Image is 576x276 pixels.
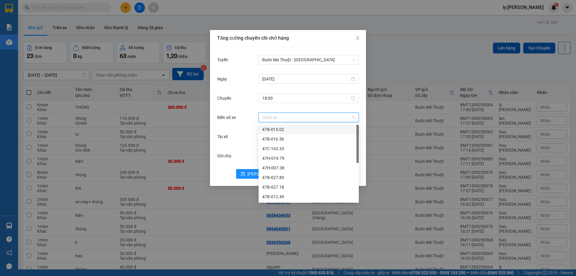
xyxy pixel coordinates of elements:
input: Ngày [262,76,350,82]
div: 47B-027.80 [262,174,355,181]
span: [PERSON_NAME] [247,171,280,177]
div: 47C-163.33 [262,145,355,152]
label: Chuyến [217,96,234,101]
input: Chuyến [262,95,350,102]
div: 47B-027.18 [259,182,359,192]
button: save[PERSON_NAME] [236,169,284,179]
div: 47H-019.79 [259,153,359,163]
span: save [241,172,245,177]
input: Biển số xe [262,113,351,122]
div: 47H-007.38 [259,163,359,173]
label: Tuyến [217,57,231,62]
span: close [355,36,360,41]
div: 47H-007.38 [262,165,355,171]
div: 47H-019.79 [262,155,355,162]
div: 47C-163.33 [259,144,359,153]
div: Tăng cường chuyến chỉ chở hàng [217,35,359,41]
div: 47B-015.02 [262,126,355,133]
label: Ngày [217,77,230,81]
div: 47B-012.49 [259,192,359,202]
label: Ghi chú [217,153,234,158]
div: 47B-016.56 [259,134,359,144]
div: 47B-027.18 [262,184,355,190]
span: Buôn Ma Thuột - Sài Gòn [262,55,355,64]
div: 47B-015.02 [259,125,359,134]
label: Tài xế [217,134,231,139]
div: 47B-016.56 [262,136,355,142]
div: 47B-027.80 [259,173,359,182]
div: 47B-012.49 [262,193,355,200]
button: Close [349,30,366,47]
label: Biển số xe [217,115,239,120]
